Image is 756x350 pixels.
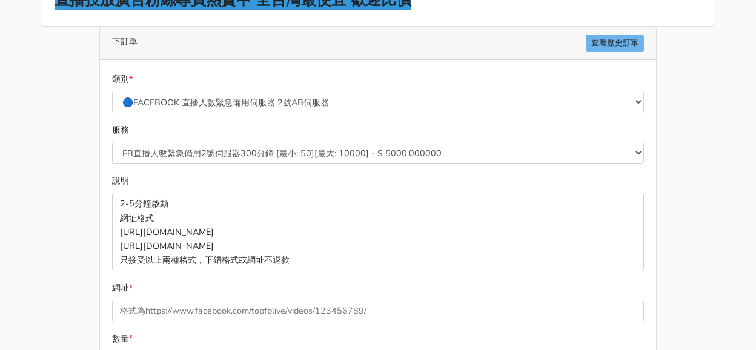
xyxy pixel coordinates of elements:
[112,72,133,86] label: 類別
[100,27,656,60] div: 下訂單
[112,123,129,137] label: 服務
[112,174,129,188] label: 說明
[112,193,644,271] p: 2-5分鐘啟動 網址格式 [URL][DOMAIN_NAME] [URL][DOMAIN_NAME] 只接受以上兩種格式，下錯格式或網址不退款
[112,281,133,295] label: 網址
[112,332,133,346] label: 數量
[586,35,644,52] a: 查看歷史訂單
[112,300,644,322] input: 格式為https://www.facebook.com/topfblive/videos/123456789/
